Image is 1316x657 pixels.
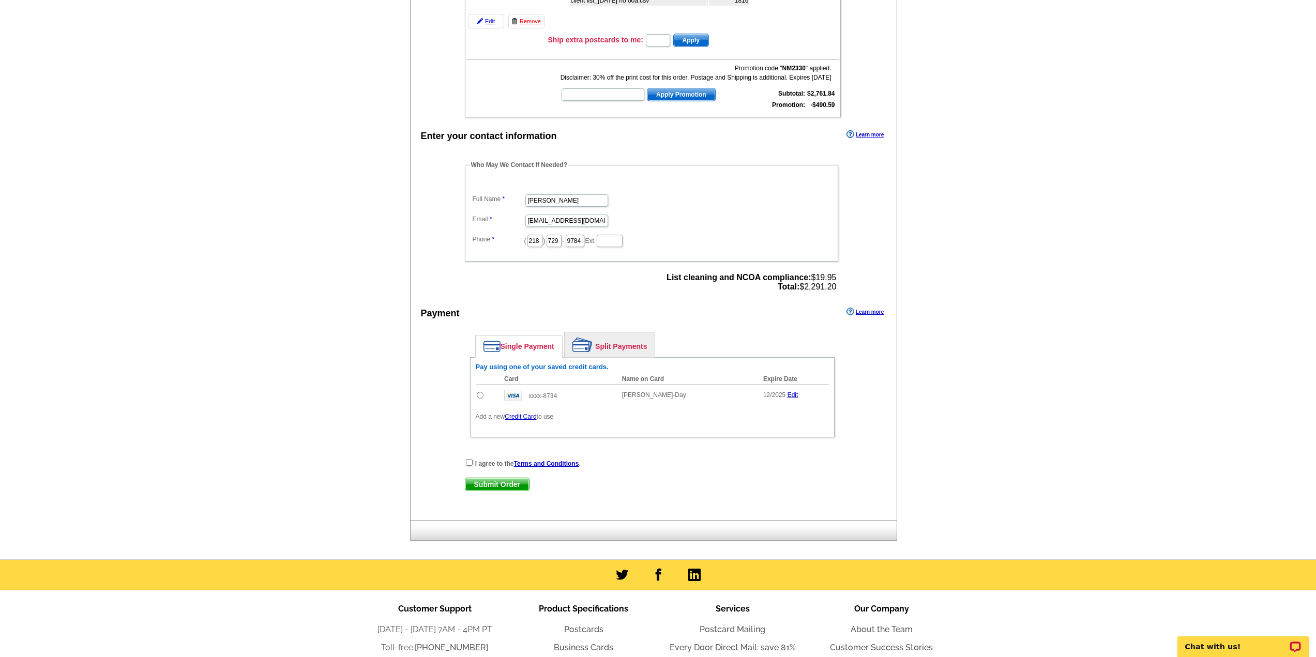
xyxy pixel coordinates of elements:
[1171,624,1316,657] iframe: LiveChat chat widget
[421,129,557,143] div: Enter your contact information
[561,64,831,82] div: Promotion code " " applied. Disclaimer: 30% off the print cost for this order. Postage and Shippi...
[700,624,765,634] a: Postcard Mailing
[778,90,805,97] strong: Subtotal:
[505,413,536,420] a: Credit Card
[470,232,833,248] dd: ( ) - Ext.
[477,18,483,24] img: pencil-icon.gif
[788,391,798,399] a: Edit
[807,90,835,97] strong: $2,761.84
[508,14,544,28] a: Remove
[758,374,829,385] th: Expire Date
[778,282,799,291] strong: Total:
[854,604,909,614] span: Our Company
[830,643,933,652] a: Customer Success Stories
[421,307,460,320] div: Payment
[572,338,593,352] img: split-payment.png
[415,643,488,652] a: [PHONE_NUMBER]
[810,101,835,109] strong: -$490.59
[670,643,796,652] a: Every Door Direct Mail: save 81%
[846,308,884,316] a: Learn more
[483,341,501,352] img: single-payment.png
[548,35,643,44] h3: Ship extra postcards to me:
[475,460,581,467] strong: I agree to the .
[360,641,509,654] li: Toll-free:
[398,604,472,614] span: Customer Support
[622,391,686,399] span: [PERSON_NAME]-Day
[763,391,785,399] span: 12/2025
[565,332,655,357] a: Split Payments
[360,623,509,636] li: [DATE] - [DATE] 7AM - 4PM PT
[476,335,562,357] a: Single Payment
[504,390,522,401] img: visa.gif
[617,374,758,385] th: Name on Card
[782,65,806,72] b: NM2330
[647,88,715,101] span: Apply Promotion
[851,624,913,634] a: About the Team
[673,34,709,47] button: Apply
[470,160,568,170] legend: Who May We Contact If Needed?
[476,412,829,421] p: Add a new to use
[528,392,557,400] span: xxxx-8734
[539,604,628,614] span: Product Specifications
[468,14,504,28] a: Edit
[716,604,750,614] span: Services
[499,374,617,385] th: Card
[511,18,518,24] img: trashcan-icon.gif
[846,130,884,139] a: Learn more
[667,273,811,282] strong: List cleaning and NCOA compliance:
[473,215,524,224] label: Email
[554,643,613,652] a: Business Cards
[674,34,708,47] span: Apply
[667,273,836,292] span: $19.95 $2,291.20
[465,478,529,491] span: Submit Order
[564,624,603,634] a: Postcards
[647,88,716,101] button: Apply Promotion
[476,363,829,371] h6: Pay using one of your saved credit cards.
[772,101,805,109] strong: Promotion:
[514,460,579,467] a: Terms and Conditions
[473,194,524,204] label: Full Name
[473,235,524,244] label: Phone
